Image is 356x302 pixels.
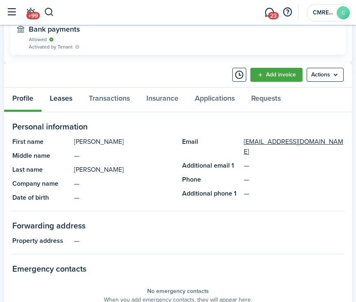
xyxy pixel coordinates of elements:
[12,137,70,147] panel-main-title: First name
[337,6,350,19] avatar-text: C
[12,151,70,161] panel-main-title: Middle name
[182,161,240,171] panel-main-title: Additional email 1
[81,88,138,112] a: Transactions
[12,263,344,275] panel-main-section-title: Emergency contacts
[12,165,70,175] panel-main-title: Last name
[307,68,344,82] button: Open menu
[4,5,19,20] button: Open sidebar
[261,2,277,23] a: Messaging
[280,5,294,19] button: Open resource center
[74,193,174,203] panel-main-description: —
[232,68,246,82] button: Timeline
[12,120,344,133] panel-main-section-title: Personal information
[250,68,303,82] a: Add invoice
[182,175,240,184] panel-main-title: Phone
[74,137,174,147] panel-main-description: [PERSON_NAME]
[23,2,38,23] a: Notifications
[147,287,209,295] panel-main-placeholder-title: No emergency contacts
[74,151,174,161] panel-main-description: —
[74,165,174,175] panel-main-description: [PERSON_NAME]
[307,68,344,82] menu-btn: Actions
[244,137,344,157] a: [EMAIL_ADDRESS][DOMAIN_NAME]
[313,10,333,16] span: CMREINC
[29,36,47,43] span: Allowed
[187,88,243,112] a: Applications
[12,179,70,189] panel-main-title: Company name
[29,25,340,33] widget-stats-description: Bank payments
[44,5,54,19] button: Search
[138,88,187,112] a: Insurance
[26,12,40,19] span: +99
[74,236,344,246] panel-main-description: —
[12,193,70,203] panel-main-title: Date of birth
[182,137,240,157] panel-main-title: Email
[42,88,81,112] a: Leases
[74,179,174,189] panel-main-description: —
[12,219,344,232] panel-main-section-title: Forwarding address
[268,12,279,19] span: 23
[29,43,73,51] span: Activated by Tenant
[243,88,289,112] a: Requests
[182,189,240,198] panel-main-title: Additional phone 1
[12,236,70,246] panel-main-title: Property address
